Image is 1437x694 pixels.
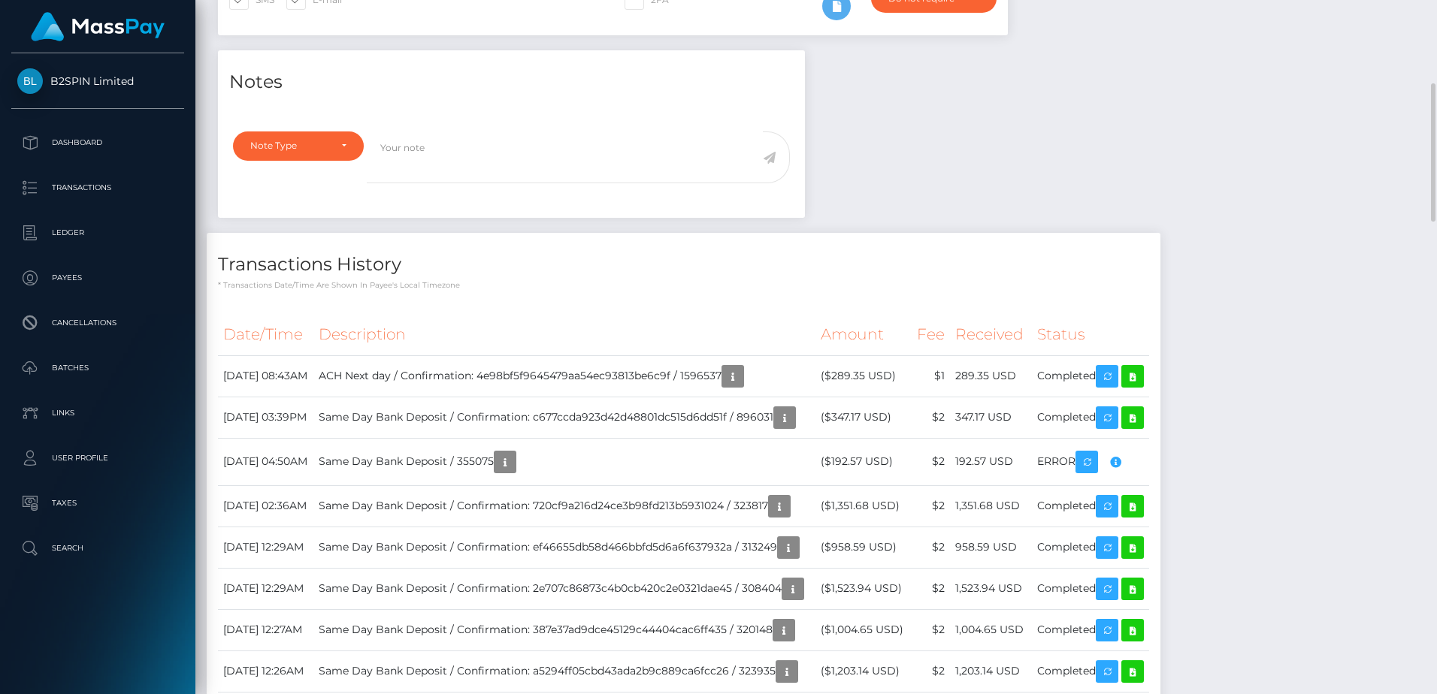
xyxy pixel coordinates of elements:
td: ($1,351.68 USD) [815,485,912,527]
a: Batches [11,349,184,387]
p: Cancellations [17,312,178,334]
p: Search [17,537,178,560]
td: $2 [912,527,950,568]
p: Ledger [17,222,178,244]
th: Amount [815,314,912,355]
td: $1 [912,355,950,397]
td: Same Day Bank Deposit / Confirmation: 2e707c86873c4b0cb420c2e0321dae45 / 308404 [313,568,815,609]
td: $2 [912,650,950,692]
th: Description [313,314,815,355]
td: ($1,004.65 USD) [815,609,912,650]
td: ($958.59 USD) [815,527,912,568]
td: $2 [912,438,950,485]
td: [DATE] 08:43AM [218,355,313,397]
p: Dashboard [17,131,178,154]
p: Batches [17,357,178,379]
td: 958.59 USD [950,527,1032,568]
td: Same Day Bank Deposit / Confirmation: ef46655db58d466bbfd5d6a6f637932a / 313249 [313,527,815,568]
a: Taxes [11,484,184,522]
th: Fee [912,314,950,355]
button: Note Type [233,131,364,160]
td: 1,523.94 USD [950,568,1032,609]
td: Completed [1032,568,1149,609]
td: Same Day Bank Deposit / 355075 [313,438,815,485]
td: ACH Next day / Confirmation: 4e98bf5f9645479aa54ec93813be6c9f / 1596537 [313,355,815,397]
a: Search [11,530,184,567]
td: ($192.57 USD) [815,438,912,485]
th: Status [1032,314,1149,355]
td: ($1,523.94 USD) [815,568,912,609]
td: $2 [912,485,950,527]
td: 192.57 USD [950,438,1032,485]
td: [DATE] 12:29AM [218,568,313,609]
td: Same Day Bank Deposit / Confirmation: c677ccda923d42d48801dc515d6dd51f / 896031 [313,397,815,438]
a: Payees [11,259,184,297]
a: User Profile [11,439,184,477]
p: User Profile [17,447,178,469]
td: [DATE] 12:27AM [218,609,313,650]
td: ($289.35 USD) [815,355,912,397]
a: Ledger [11,214,184,252]
td: ($1,203.14 USD) [815,650,912,692]
td: Completed [1032,609,1149,650]
td: Same Day Bank Deposit / Confirmation: 720cf9a216d24ce3b98fd213b5931024 / 323817 [313,485,815,527]
td: [DATE] 03:39PM [218,397,313,438]
td: [DATE] 12:29AM [218,527,313,568]
td: Same Day Bank Deposit / Confirmation: a5294ff05cbd43ada2b9c889ca6fcc26 / 323935 [313,650,815,692]
a: Links [11,394,184,432]
td: Completed [1032,485,1149,527]
img: MassPay Logo [31,12,165,41]
td: 1,004.65 USD [950,609,1032,650]
th: Date/Time [218,314,313,355]
a: Transactions [11,169,184,207]
td: $2 [912,397,950,438]
div: Note Type [250,140,329,152]
img: B2SPIN Limited [17,68,43,94]
p: * Transactions date/time are shown in payee's local timezone [218,279,1149,291]
td: [DATE] 12:26AM [218,650,313,692]
p: Links [17,402,178,424]
td: $2 [912,609,950,650]
p: Transactions [17,177,178,199]
td: Completed [1032,650,1149,692]
td: ERROR [1032,438,1149,485]
td: [DATE] 02:36AM [218,485,313,527]
td: Same Day Bank Deposit / Confirmation: 387e37ad9dce45129c44404cac6ff435 / 320148 [313,609,815,650]
td: 1,351.68 USD [950,485,1032,527]
p: Payees [17,267,178,289]
td: $2 [912,568,950,609]
td: 289.35 USD [950,355,1032,397]
td: [DATE] 04:50AM [218,438,313,485]
td: Completed [1032,527,1149,568]
a: Dashboard [11,124,184,161]
td: 347.17 USD [950,397,1032,438]
td: ($347.17 USD) [815,397,912,438]
td: 1,203.14 USD [950,650,1032,692]
td: Completed [1032,397,1149,438]
h4: Notes [229,69,794,95]
h4: Transactions History [218,252,1149,278]
p: Taxes [17,492,178,514]
td: Completed [1032,355,1149,397]
a: Cancellations [11,304,184,342]
th: Received [950,314,1032,355]
span: B2SPIN Limited [11,74,184,88]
